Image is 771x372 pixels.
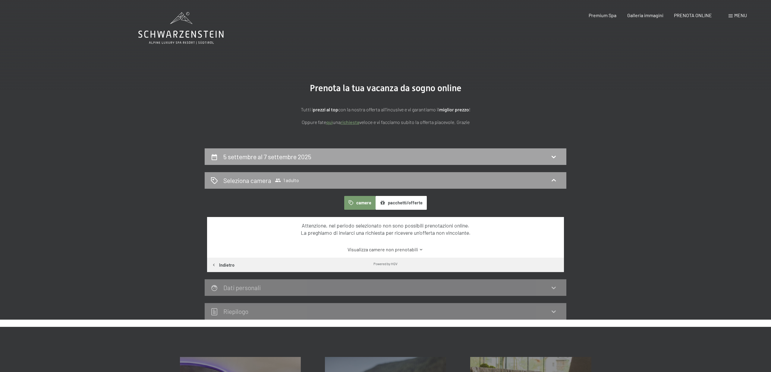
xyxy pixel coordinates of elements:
[344,196,376,210] button: camere
[439,107,469,112] strong: miglior prezzo
[373,261,398,266] div: Powered by HGV
[734,12,747,18] span: Menu
[223,153,311,160] h2: 5 settembre al 7 settembre 2025
[223,308,248,315] h2: Riepilogo
[674,12,712,18] a: PRENOTA ONLINE
[218,222,553,237] div: Attenzione, nel periodo selezionato non sono possibili prenotazioni online. La preghiamo di invia...
[223,284,261,291] h2: Dati personali
[313,107,338,112] strong: prezzi al top
[218,246,553,253] a: Visualizza camere non prenotabili
[326,119,333,125] a: quì
[341,119,359,125] a: richiesta
[310,83,461,93] span: Prenota la tua vacanza da sogno online
[235,118,536,126] p: Oppure fate una veloce e vi facciamo subito la offerta piacevole. Grazie
[275,177,299,183] span: 1 adulto
[376,196,427,210] button: pacchetti/offerte
[223,176,271,185] h2: Seleziona camera
[627,12,663,18] a: Galleria immagini
[235,106,536,113] p: Tutti i con la nostra offerta all'incusive e vi garantiamo il !
[207,258,239,272] button: Indietro
[589,12,616,18] a: Premium Spa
